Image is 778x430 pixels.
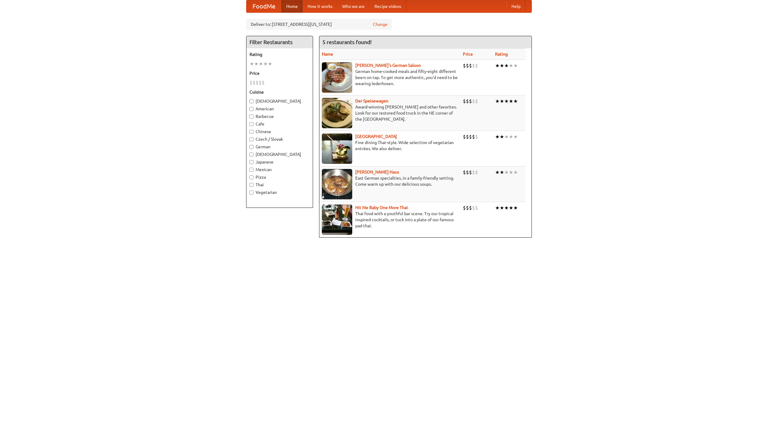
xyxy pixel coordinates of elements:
li: ★ [513,62,518,69]
li: $ [472,62,475,69]
li: $ [472,98,475,105]
p: Fine dining Thai-style. Wide selection of vegetarian entrées. We also deliver. [322,139,458,152]
li: ★ [513,169,518,176]
a: Price [463,52,473,57]
p: Award-winning [PERSON_NAME] and other favorites. Look for our restored food truck in the NE corne... [322,104,458,122]
p: Thai food with a youthful bar scene. Try our tropical inspired cocktails, or tuck into a plate of... [322,211,458,229]
a: Recipe videos [370,0,406,12]
img: speisewagen.jpg [322,98,352,128]
li: ★ [509,169,513,176]
a: Name [322,52,333,57]
li: $ [259,79,262,86]
li: ★ [509,98,513,105]
li: ★ [495,205,500,211]
li: $ [463,169,466,176]
li: ★ [500,169,504,176]
li: ★ [495,98,500,105]
input: [DEMOGRAPHIC_DATA] [250,153,253,157]
li: ★ [504,62,509,69]
h4: Filter Restaurants [246,36,313,48]
label: Barbecue [250,113,310,119]
li: ★ [268,60,272,67]
a: Rating [495,52,508,57]
p: East German specialties, in a family-friendly setting. Come warm up with our delicious soups. [322,175,458,187]
input: German [250,145,253,149]
a: Change [373,21,387,27]
li: $ [469,98,472,105]
li: ★ [513,98,518,105]
a: [GEOGRAPHIC_DATA] [355,134,397,139]
a: Help [507,0,525,12]
input: American [250,107,253,111]
input: Barbecue [250,115,253,119]
p: German home-cooked meals and fifty-eight different beers on tap. To get more authentic, you'd nee... [322,68,458,87]
b: [PERSON_NAME] Haus [355,170,399,174]
li: $ [250,79,253,86]
label: Czech / Slovak [250,136,310,142]
img: babythai.jpg [322,205,352,235]
li: $ [469,205,472,211]
li: ★ [509,205,513,211]
li: $ [256,79,259,86]
li: $ [469,169,472,176]
li: ★ [495,133,500,140]
li: ★ [495,62,500,69]
li: $ [253,79,256,86]
li: $ [262,79,265,86]
li: $ [472,133,475,140]
h5: Cuisine [250,89,310,95]
b: Der Speisewagen [355,98,388,103]
a: Home [281,0,303,12]
input: Pizza [250,175,253,179]
li: $ [466,169,469,176]
li: $ [466,133,469,140]
li: ★ [504,205,509,211]
li: $ [475,98,478,105]
img: satay.jpg [322,133,352,164]
li: ★ [263,60,268,67]
li: ★ [509,133,513,140]
img: esthers.jpg [322,62,352,93]
li: $ [466,205,469,211]
li: $ [466,98,469,105]
label: [DEMOGRAPHIC_DATA] [250,98,310,104]
li: ★ [509,62,513,69]
li: ★ [500,133,504,140]
li: $ [463,205,466,211]
a: [PERSON_NAME]'s German Saloon [355,63,421,68]
li: $ [475,62,478,69]
a: Who we are [337,0,370,12]
b: Hit Me Baby One More Thai [355,205,408,210]
h5: Rating [250,51,310,57]
li: $ [463,133,466,140]
li: $ [463,62,466,69]
ng-pluralize: 5 restaurants found! [322,39,372,45]
li: ★ [504,133,509,140]
input: Japanese [250,160,253,164]
input: Cafe [250,122,253,126]
li: ★ [259,60,263,67]
label: [DEMOGRAPHIC_DATA] [250,151,310,157]
a: FoodMe [246,0,281,12]
li: $ [472,205,475,211]
li: ★ [513,133,518,140]
li: $ [469,133,472,140]
li: $ [475,169,478,176]
input: [DEMOGRAPHIC_DATA] [250,99,253,103]
li: ★ [504,169,509,176]
label: Japanese [250,159,310,165]
label: German [250,144,310,150]
li: ★ [504,98,509,105]
label: American [250,106,310,112]
li: ★ [500,98,504,105]
img: kohlhaus.jpg [322,169,352,199]
li: ★ [254,60,259,67]
li: $ [475,205,478,211]
h5: Price [250,70,310,76]
input: Thai [250,183,253,187]
label: Vegetarian [250,189,310,195]
li: $ [472,169,475,176]
li: ★ [500,205,504,211]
